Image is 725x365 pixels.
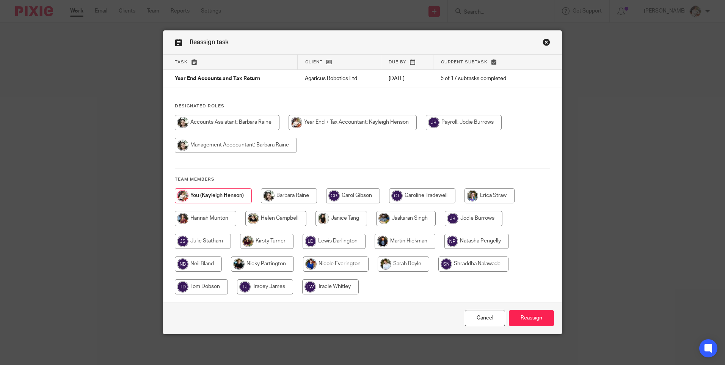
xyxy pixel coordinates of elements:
[175,176,550,182] h4: Team members
[175,60,188,64] span: Task
[433,70,533,88] td: 5 of 17 subtasks completed
[543,38,550,49] a: Close this dialog window
[509,310,554,326] input: Reassign
[175,76,260,82] span: Year End Accounts and Tax Return
[305,75,373,82] p: Agaricus Robotics Ltd
[441,60,488,64] span: Current subtask
[305,60,323,64] span: Client
[465,310,505,326] a: Close this dialog window
[389,75,426,82] p: [DATE]
[175,103,550,109] h4: Designated Roles
[389,60,406,64] span: Due by
[190,39,229,45] span: Reassign task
